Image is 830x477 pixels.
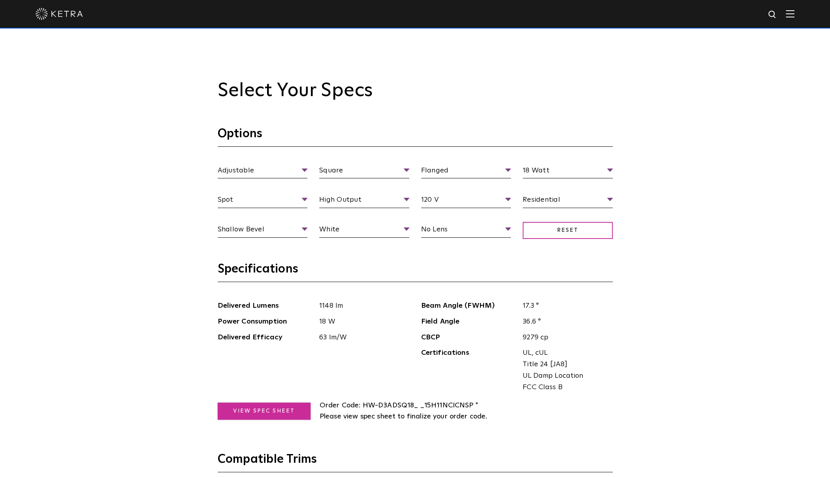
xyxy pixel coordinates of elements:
span: HW-D3ADSQ18_ _15H11NCICNSP * Please view spec sheet to finalize your order code. [320,402,487,420]
span: Title 24 [JA8] [523,359,607,370]
span: White [319,224,409,238]
span: Square [319,165,409,179]
h3: Compatible Trims [218,452,613,472]
span: Adjustable [218,165,308,179]
span: 120 V [421,194,511,208]
span: Residential [523,194,613,208]
span: UL, cUL [523,347,607,359]
span: Flanged [421,165,511,179]
h3: Specifications [218,261,613,282]
span: 18 Watt [523,165,613,179]
span: Field Angle [421,316,517,327]
span: 36.6 ° [517,316,613,327]
span: 1148 lm [313,300,409,312]
span: Delivered Efficacy [218,332,314,343]
span: 9279 cp [517,332,613,343]
span: Power Consumption [218,316,314,327]
span: Reset [523,222,613,239]
h3: Options [218,126,613,147]
span: 63 lm/W [313,332,409,343]
span: Delivered Lumens [218,300,314,312]
span: FCC Class B [523,382,607,393]
span: Beam Angle (FWHM) [421,300,517,312]
a: View Spec Sheet [218,403,311,420]
img: Hamburger%20Nav.svg [786,10,794,17]
span: 17.3 ° [517,300,613,312]
span: CBCP [421,332,517,343]
span: Order Code: [320,402,361,409]
span: Shallow Bevel [218,224,308,238]
span: UL Damp Location [523,370,607,382]
span: No Lens [421,224,511,238]
img: ketra-logo-2019-white [36,8,83,20]
span: High Output [319,194,409,208]
h2: Select Your Specs [218,79,613,102]
span: Spot [218,194,308,208]
span: Certifications [421,347,517,393]
span: 18 W [313,316,409,327]
img: search icon [768,10,777,20]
